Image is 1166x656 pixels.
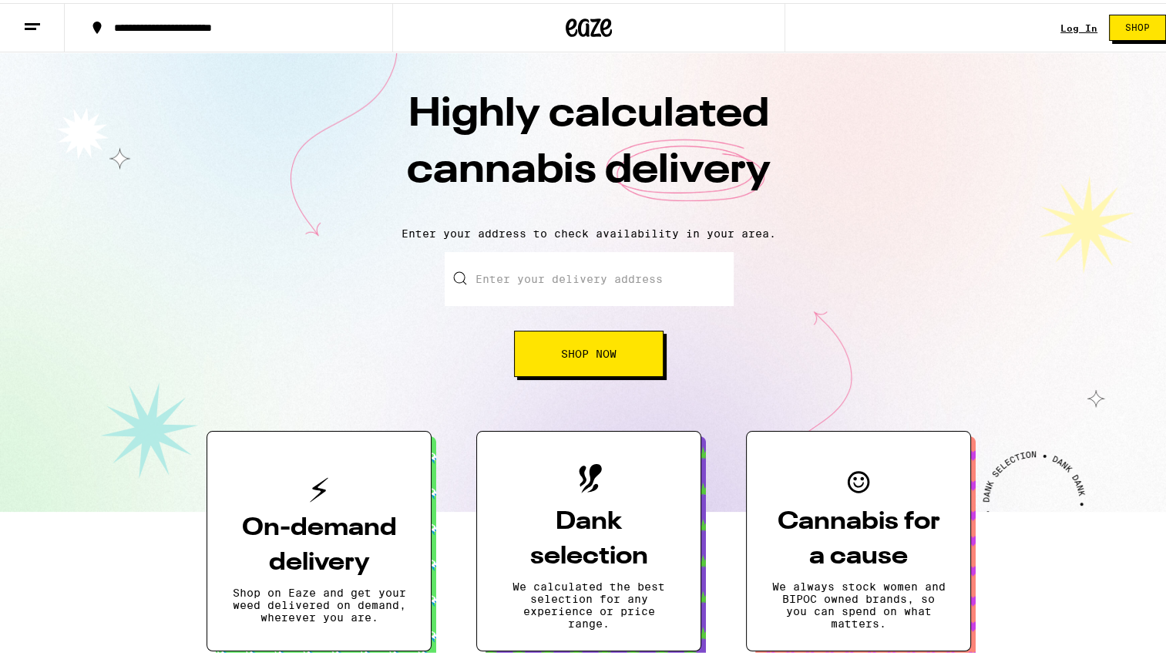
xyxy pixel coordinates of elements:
p: We calculated the best selection for any experience or price range. [502,577,676,627]
button: Shop [1109,12,1166,38]
p: Enter your address to check availability in your area. [15,224,1162,237]
button: Shop Now [514,328,664,374]
h3: Dank selection [502,502,676,571]
h3: On-demand delivery [232,508,406,577]
span: Shop [1125,20,1150,29]
div: Log In [1060,20,1097,30]
button: On-demand deliveryShop on Eaze and get your weed delivered on demand, wherever you are. [207,428,432,648]
button: Dank selectionWe calculated the best selection for any experience or price range. [476,428,701,648]
input: Enter your delivery address [445,249,734,303]
h3: Cannabis for a cause [771,502,946,571]
h1: Highly calculated cannabis delivery [319,84,859,212]
p: Shop on Eaze and get your weed delivered on demand, wherever you are. [232,584,406,621]
span: Shop Now [561,345,617,356]
p: We always stock women and BIPOC owned brands, so you can spend on what matters. [771,577,946,627]
button: Cannabis for a causeWe always stock women and BIPOC owned brands, so you can spend on what matters. [746,428,971,648]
